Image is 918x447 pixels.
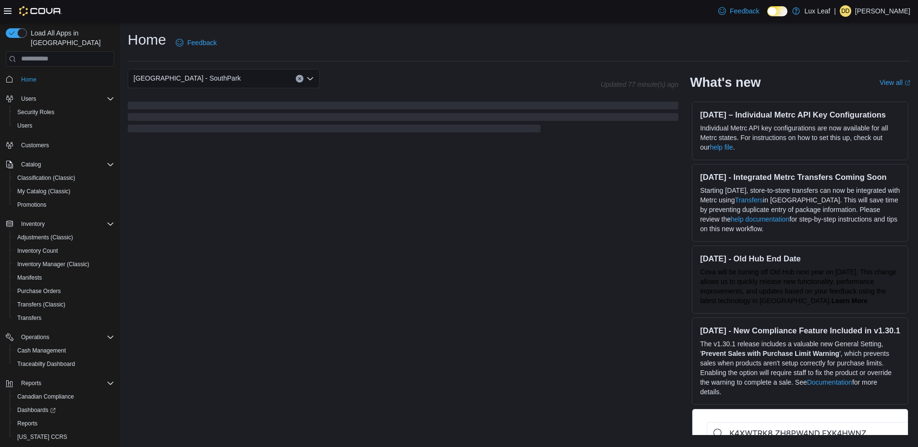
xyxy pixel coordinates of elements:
button: Customers [2,138,118,152]
a: View allExternal link [880,79,910,86]
span: Feedback [730,6,759,16]
span: Cova will be turning off Old Hub next year on [DATE]. This change allows us to quickly release ne... [700,268,896,305]
button: Open list of options [306,75,314,82]
p: [PERSON_NAME] [855,5,910,17]
a: Reports [13,418,41,429]
a: Users [13,120,36,131]
button: Canadian Compliance [10,390,118,403]
span: Home [17,73,114,85]
span: Transfers [13,312,114,324]
a: Traceabilty Dashboard [13,358,79,370]
span: Cash Management [17,347,66,354]
span: Canadian Compliance [17,393,74,400]
span: Inventory Count [13,245,114,257]
span: Canadian Compliance [13,391,114,402]
span: Feedback [187,38,217,47]
button: Transfers [10,311,118,325]
span: Washington CCRS [13,431,114,443]
span: Transfers (Classic) [17,301,65,308]
span: Transfers [17,314,41,322]
button: Operations [2,330,118,344]
button: Inventory Manager (Classic) [10,258,118,271]
span: Reports [17,377,114,389]
span: Adjustments (Classic) [13,232,114,243]
p: Updated 77 minute(s) ago [601,81,678,88]
img: Cova [19,6,62,16]
h1: Home [128,30,166,49]
a: Cash Management [13,345,70,356]
a: Feedback [714,1,763,21]
span: Purchase Orders [13,285,114,297]
h2: What's new [690,75,761,90]
span: Adjustments (Classic) [17,234,73,241]
button: Inventory [2,217,118,231]
button: Users [17,93,40,105]
h3: [DATE] - Integrated Metrc Transfers Coming Soon [700,172,900,182]
span: Purchase Orders [17,287,61,295]
button: Cash Management [10,344,118,357]
button: Catalog [2,158,118,171]
span: Dashboards [13,404,114,416]
span: Dashboards [17,406,56,414]
span: Inventory [21,220,45,228]
span: Loading [128,104,678,134]
a: Inventory Count [13,245,62,257]
button: Adjustments (Classic) [10,231,118,244]
p: The v1.30.1 release includes a valuable new General Setting, ' ', which prevents sales when produ... [700,339,900,397]
button: Reports [17,377,45,389]
h3: [DATE] – Individual Metrc API Key Configurations [700,110,900,119]
button: Users [2,92,118,106]
a: Security Roles [13,106,58,118]
span: Traceabilty Dashboard [13,358,114,370]
a: Promotions [13,199,50,211]
span: DD [841,5,849,17]
svg: External link [905,80,910,86]
button: Promotions [10,198,118,212]
span: Users [17,93,114,105]
span: Promotions [13,199,114,211]
a: Canadian Compliance [13,391,78,402]
span: Operations [17,331,114,343]
a: Transfers (Classic) [13,299,69,310]
span: Users [17,122,32,129]
p: Starting [DATE], store-to-store transfers can now be integrated with Metrc using in [GEOGRAPHIC_D... [700,186,900,234]
a: Learn More [832,297,868,305]
h3: [DATE] - New Compliance Feature Included in v1.30.1 [700,326,900,335]
span: Traceabilty Dashboard [17,360,75,368]
a: Transfers [735,196,763,204]
a: My Catalog (Classic) [13,186,74,197]
strong: Prevent Sales with Purchase Limit Warning [701,350,839,357]
button: Purchase Orders [10,284,118,298]
a: Classification (Classic) [13,172,79,184]
span: Users [13,120,114,131]
div: Dustin Desnoyer [840,5,851,17]
button: My Catalog (Classic) [10,185,118,198]
span: Users [21,95,36,103]
span: My Catalog (Classic) [13,186,114,197]
button: [US_STATE] CCRS [10,430,118,444]
button: Classification (Classic) [10,171,118,185]
span: [US_STATE] CCRS [17,433,67,441]
span: [GEOGRAPHIC_DATA] - SouthPark [133,72,241,84]
button: Reports [2,376,118,390]
h3: [DATE] - Old Hub End Date [700,254,900,263]
a: Feedback [172,33,220,52]
span: Inventory [17,218,114,230]
span: Inventory Manager (Classic) [13,259,114,270]
p: Individual Metrc API key configurations are now available for all Metrc states. For instructions ... [700,123,900,152]
span: Customers [21,141,49,149]
a: [US_STATE] CCRS [13,431,71,443]
span: Customers [17,139,114,151]
span: Load All Apps in [GEOGRAPHIC_DATA] [27,28,114,47]
a: help file [710,143,733,151]
span: My Catalog (Classic) [17,188,71,195]
span: Reports [21,379,41,387]
a: Dashboards [10,403,118,417]
a: Adjustments (Classic) [13,232,77,243]
span: Cash Management [13,345,114,356]
button: Traceabilty Dashboard [10,357,118,371]
span: Classification (Classic) [13,172,114,184]
span: Catalog [17,159,114,170]
button: Inventory [17,218,48,230]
